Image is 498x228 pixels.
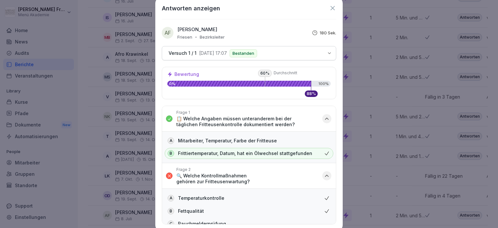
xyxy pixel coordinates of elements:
[178,150,312,156] p: Frittiertemperatur, Datum, hat ein Ölwechsel stattgefunden
[170,138,172,144] p: A
[178,138,277,144] p: Mitarbeiter, Temperatur, Farbe der Fritteuse
[162,27,173,39] div: AF
[178,221,226,227] p: Rauchmelderprüfung
[178,195,224,201] p: Temperaturkontrolle
[170,221,172,227] p: C
[162,4,220,13] h1: Antworten anzeigen
[176,173,318,185] p: 🔍 Welche Kontrollmaßnahmen gehören zur Fritteusenwartung?
[258,70,272,77] p: 60 %
[178,208,204,214] p: Fettqualität
[200,34,225,40] p: Bezirksleiter
[169,50,196,56] p: Versuch 1 / 1
[232,51,254,55] p: Bestanden
[176,167,191,172] p: Frage 2
[307,92,316,96] p: 88 %
[199,51,227,56] p: [DATE] 17:07
[174,72,199,77] p: Bewertung
[177,26,217,33] p: [PERSON_NAME]
[170,208,172,214] p: B
[167,82,311,86] p: 0%
[274,70,313,76] span: Durchschnitt
[162,163,336,188] button: Frage 2🔍 Welche Kontrollmaßnahmen gehören zur Fritteusenwartung?
[176,110,190,115] p: Frage 1
[170,195,172,201] p: A
[170,150,172,156] p: B
[320,30,336,35] p: 180 Sek.
[162,131,336,163] div: Frage 1📋 Welche Angaben müssen unteranderem bei der täglichen Fritteusenkontrolle dokumentiert we...
[176,116,318,127] p: 📋 Welche Angaben müssen unteranderem bei der täglichen Fritteusenkontrolle dokumentiert werden?
[318,82,329,86] p: 100%
[177,34,192,40] p: Friesen
[162,106,336,131] button: Frage 1📋 Welche Angaben müssen unteranderem bei der täglichen Fritteusenkontrolle dokumentiert we...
